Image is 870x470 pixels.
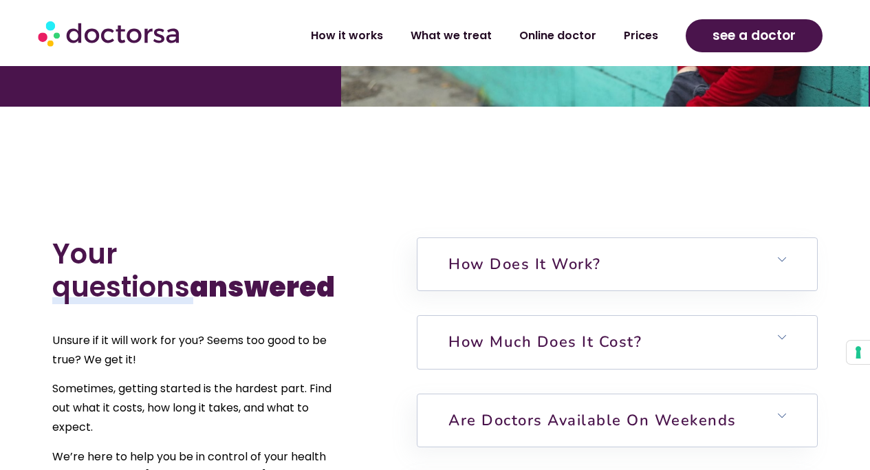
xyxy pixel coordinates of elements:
[297,20,397,52] a: How it works
[448,410,737,431] a: Are doctors available on weekends
[52,237,340,303] h2: Your questions
[234,20,673,52] nav: Menu
[610,20,672,52] a: Prices
[417,394,817,447] h6: Are doctors available on weekends
[448,332,642,352] a: How much does it cost?
[417,238,817,290] h6: How does it work?
[448,254,601,275] a: How does it work?
[847,341,870,364] button: Your consent preferences for tracking technologies
[52,331,340,370] p: Unsure if it will work for you? Seems too good to be true? We get it!
[417,316,817,368] h6: How much does it cost?
[505,20,610,52] a: Online doctor
[190,268,335,306] b: answered
[52,379,340,437] p: Sometimes, getting started is the hardest part. Find out what it costs, how long it takes, and wh...
[713,25,796,47] span: see a doctor
[686,19,823,52] a: see a doctor
[397,20,505,52] a: What we treat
